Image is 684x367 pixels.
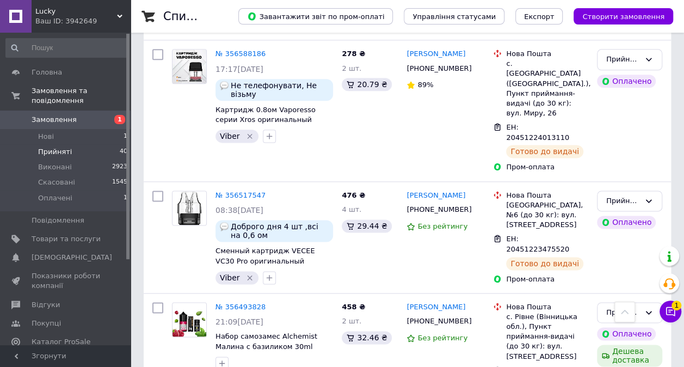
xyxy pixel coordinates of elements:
div: Оплачено [597,216,656,229]
span: Завантажити звіт по пром-оплаті [247,11,384,21]
img: Фото товару [172,303,206,337]
span: 1545 [112,178,127,187]
span: Замовлення [32,115,77,125]
div: с. Рівне (Вінницька обл.), Пункт приймання-видачі (до 30 кг): вул. [STREET_ADDRESS] [506,312,588,362]
button: Чат з покупцем1 [660,301,681,322]
h1: Список замовлень [163,10,274,23]
div: 20.79 ₴ [342,78,391,91]
span: Головна [32,68,62,77]
div: [GEOGRAPHIC_DATA], №6 (до 30 кг): вул. [STREET_ADDRESS] [506,200,588,230]
span: 89% [417,81,433,89]
span: Оплачені [38,193,72,203]
div: Нова Пошта [506,302,588,312]
div: [PHONE_NUMBER] [404,62,473,76]
span: 21:09[DATE] [215,317,263,326]
span: Повідомлення [32,216,84,225]
span: 1 [671,301,681,310]
span: 2 шт. [342,317,361,325]
button: Управління статусами [404,8,504,25]
span: Показники роботи компанії [32,271,101,291]
svg: Видалити мітку [245,273,254,282]
span: 458 ₴ [342,303,365,311]
span: Lucky [35,7,117,16]
span: Замовлення та повідомлення [32,86,131,106]
a: № 356517547 [215,191,266,199]
div: Дешева доставка [597,345,662,366]
span: Відгуки [32,300,60,310]
span: [DEMOGRAPHIC_DATA] [32,253,112,262]
span: 4 шт. [342,205,361,213]
button: Завантажити звіт по пром-оплаті [238,8,393,25]
a: Картридж 0.8ом Vaporesso серии Xros оригинальный [215,106,316,124]
span: Без рейтингу [417,334,467,342]
a: № 356493828 [215,303,266,311]
span: 2923 [112,162,127,172]
a: Фото товару [172,302,207,337]
div: Готово до видачі [506,145,583,158]
span: Скасовані [38,178,75,187]
div: 29.44 ₴ [342,219,391,233]
span: 2 шт. [342,64,361,72]
button: Створити замовлення [574,8,673,25]
span: Прийняті [38,147,72,157]
div: Оплачено [597,75,656,88]
div: Прийнято [606,195,640,207]
span: Доброго дня 4 шт ,всі на 0,6 ом [231,222,329,240]
div: Ваш ID: 3942649 [35,16,131,26]
div: Пром-оплата [506,162,588,172]
div: Готово до видачі [506,257,583,270]
span: Експорт [524,13,554,21]
span: Покупці [32,319,61,328]
span: Viber [220,273,239,282]
a: [PERSON_NAME] [406,191,465,201]
div: [PHONE_NUMBER] [404,203,473,217]
a: Фото товару [172,49,207,84]
img: Фото товару [172,50,206,83]
span: Не телефонувати, Не візьму [GEOGRAPHIC_DATA] [231,81,329,99]
span: 1 [124,193,127,203]
div: Нова Пошта [506,191,588,200]
span: Створити замовлення [582,13,664,21]
a: Фото товару [172,191,207,225]
span: ЕН: 20451224013110 [506,123,569,142]
img: :speech_balloon: [220,81,229,90]
span: Без рейтингу [417,222,467,230]
svg: Видалити мітку [245,132,254,140]
span: ЕН: 20451223475520 [506,235,569,253]
div: Прийнято [606,307,640,319]
span: 08:38[DATE] [215,206,263,215]
div: с. [GEOGRAPHIC_DATA] ([GEOGRAPHIC_DATA].), Пункт приймання-видачі (до 30 кг): вул. Миру, 26 [506,59,588,118]
span: 40 [120,147,127,157]
span: 476 ₴ [342,191,365,199]
a: Сменный картридж VECEE VC30 Pro оригинальный [215,247,315,265]
input: Пошук [5,38,128,58]
span: Виконані [38,162,72,172]
div: Оплачено [597,327,656,340]
a: Створити замовлення [563,12,673,20]
span: Товари та послуги [32,234,101,244]
span: 1 [124,132,127,142]
span: Нові [38,132,54,142]
a: [PERSON_NAME] [406,302,465,313]
button: Експорт [515,8,563,25]
div: 32.46 ₴ [342,331,391,344]
span: 17:17[DATE] [215,65,263,74]
span: Управління статусами [412,13,496,21]
span: 1 [114,115,125,124]
div: Пром-оплата [506,274,588,284]
img: Фото товару [172,191,206,225]
span: Viber [220,132,239,140]
span: Каталог ProSale [32,337,90,347]
div: [PHONE_NUMBER] [404,314,473,328]
img: :speech_balloon: [220,222,229,231]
